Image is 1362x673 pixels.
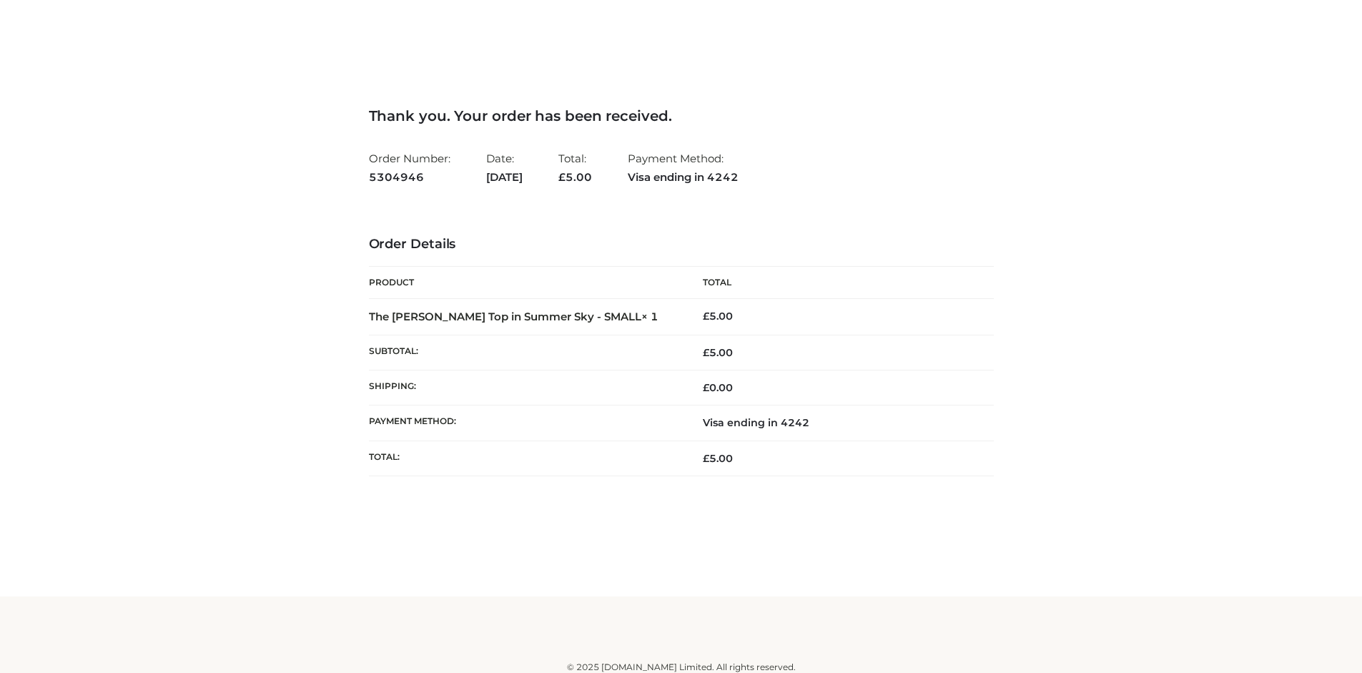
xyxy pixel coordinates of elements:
strong: Visa ending in 4242 [628,168,739,187]
span: £ [703,346,709,359]
span: 5.00 [703,346,733,359]
span: £ [703,381,709,394]
th: Subtotal: [369,335,681,370]
td: Visa ending in 4242 [681,406,994,441]
th: Payment method: [369,406,681,441]
span: £ [703,310,709,323]
li: Payment Method: [628,146,739,190]
span: 5.00 [558,170,592,184]
span: £ [703,452,709,465]
span: £ [558,170,566,184]
bdi: 5.00 [703,310,733,323]
li: Order Number: [369,146,450,190]
strong: [DATE] [486,168,523,187]
th: Shipping: [369,370,681,406]
li: Date: [486,146,523,190]
bdi: 0.00 [703,381,733,394]
strong: 5304946 [369,168,450,187]
th: Total [681,267,994,299]
h3: Thank you. Your order has been received. [369,107,994,124]
span: 5.00 [703,452,733,465]
strong: × 1 [641,310,658,323]
li: Total: [558,146,592,190]
th: Total: [369,441,681,476]
strong: The [PERSON_NAME] Top in Summer Sky - SMALL [369,310,658,323]
h3: Order Details [369,237,994,252]
th: Product [369,267,681,299]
